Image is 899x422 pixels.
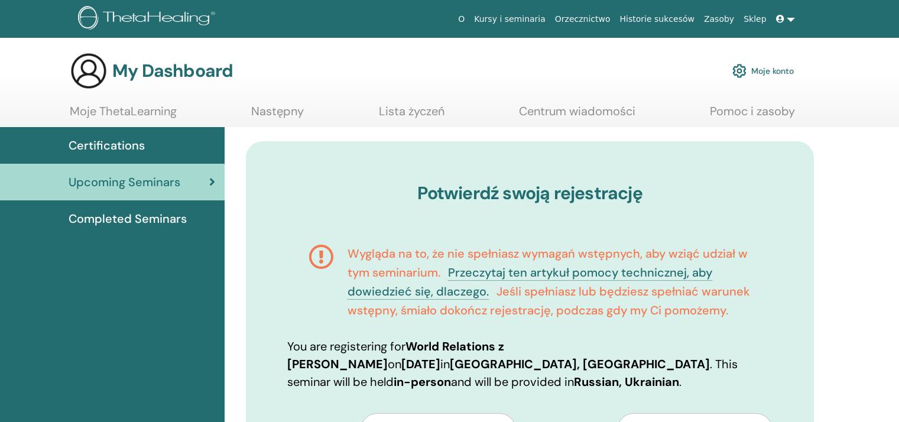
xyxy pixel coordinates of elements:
a: Lista życzeń [379,104,444,127]
a: Zasoby [699,8,739,30]
a: Moje ThetaLearning [70,104,177,127]
img: cog.svg [732,61,747,81]
a: O [453,8,469,30]
h3: Potwierdź swoją rejestrację [287,183,773,204]
a: Sklep [739,8,771,30]
a: Centrum wiadomości [519,104,635,127]
a: Następny [251,104,304,127]
a: Orzecznictwo [550,8,615,30]
a: Przeczytaj ten artykuł pomocy technicznej, aby dowiedzieć się, dlaczego. [348,265,712,300]
img: generic-user-icon.jpg [70,52,108,90]
span: Completed Seminars [69,210,187,228]
span: Certifications [69,137,145,154]
h3: My Dashboard [112,60,233,82]
a: Pomoc i zasoby [710,104,795,127]
b: [DATE] [401,356,440,372]
img: logo.png [78,6,219,33]
a: Historie sukcesów [615,8,699,30]
span: Upcoming Seminars [69,173,180,191]
b: Russian, Ukrainian [574,374,679,389]
b: in-person [394,374,451,389]
span: Wygląda na to, że nie spełniasz wymagań wstępnych, aby wziąć udział w tym seminarium. [348,246,748,280]
b: [GEOGRAPHIC_DATA], [GEOGRAPHIC_DATA] [450,356,710,372]
a: Kursy i seminaria [469,8,550,30]
a: Moje konto [732,58,794,84]
span: Jeśli spełniasz lub będziesz spełniać warunek wstępny, śmiało dokończ rejestrację, podczas gdy my... [348,284,750,318]
p: You are registering for on in . This seminar will be held and will be provided in . [287,337,773,391]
